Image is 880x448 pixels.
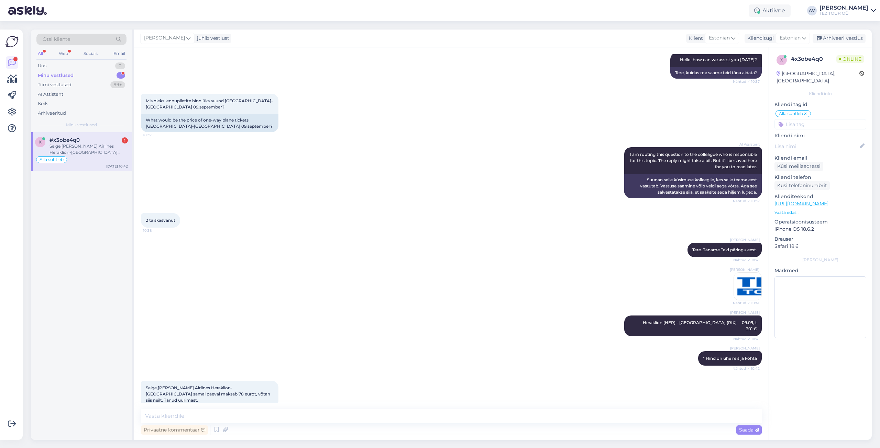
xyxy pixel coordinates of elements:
[774,174,866,181] p: Kliendi telefon
[82,49,99,58] div: Socials
[733,79,760,84] span: Nähtud ✓ 10:37
[144,34,185,42] span: [PERSON_NAME]
[734,142,760,147] span: AI Assistent
[66,122,97,128] span: Minu vestlused
[141,114,278,132] div: What would be the price of one-way plane tickets [GEOGRAPHIC_DATA]-[GEOGRAPHIC_DATA] 09.september?
[774,193,866,200] p: Klienditeekond
[774,267,866,274] p: Märkmed
[5,35,19,48] img: Askly Logo
[703,356,757,361] span: * Hind on ühe reisija kohta
[774,243,866,250] p: Safari 18.6
[143,228,169,233] span: 10:38
[112,49,126,58] div: Email
[122,137,128,143] div: 1
[36,49,44,58] div: All
[807,6,817,15] div: AV
[110,81,125,88] div: 99+
[774,132,866,139] p: Kliendi nimi
[733,198,760,204] span: Nähtud ✓ 10:37
[643,320,767,331] span: Heraklion (HER) - [GEOGRAPHIC_DATA] (RIX) 09.09, t 301 €
[38,62,46,69] div: Uus
[774,226,866,233] p: iPhone OS 18.6.2
[791,55,836,63] div: # x3obe4q0
[774,200,828,207] a: [URL][DOMAIN_NAME]
[106,164,128,169] div: [DATE] 10:42
[745,35,774,42] div: Klienditugi
[38,91,63,98] div: AI Assistent
[779,112,803,116] span: Alla suhtleb
[733,336,760,342] span: Nähtud ✓ 10:41
[709,34,730,42] span: Estonian
[38,110,66,117] div: Arhiveeritud
[49,143,128,156] div: Selge,[PERSON_NAME] Airlines Heraklion-[GEOGRAPHIC_DATA] samal päeval maksab 78 eurot, võtan siis...
[38,72,74,79] div: Minu vestlused
[775,142,858,150] input: Lisa nimi
[739,427,759,433] span: Saada
[143,133,169,138] span: 10:37
[194,35,229,42] div: juhib vestlust
[38,81,71,88] div: Tiimi vestlused
[733,366,760,371] span: Nähtud ✓ 10:42
[730,237,760,242] span: [PERSON_NAME]
[141,425,208,435] div: Privaatne kommentaar
[692,247,757,252] span: Tere. Täname Teid päringu eest.
[146,98,273,110] span: Mis oleks lennupiletite hind üks suund [GEOGRAPHIC_DATA]-[GEOGRAPHIC_DATA] 09.september?
[819,11,868,16] div: TEZ TOUR OÜ
[624,174,762,198] div: Suunan selle küsimuse kolleegile, kes selle teema eest vastutab. Vastuse saamine võib veidi aega ...
[819,5,876,16] a: [PERSON_NAME]TEZ TOUR OÜ
[774,119,866,129] input: Lisa tag
[733,300,759,306] span: Nähtud ✓ 10:41
[734,273,761,300] img: Attachment
[117,72,125,79] div: 1
[780,57,783,62] span: x
[680,57,757,62] span: Hello, how can we assist you [DATE]?
[733,257,760,263] span: Nähtud ✓ 10:41
[774,236,866,243] p: Brauser
[836,55,864,63] span: Online
[38,100,48,107] div: Kõik
[39,139,42,145] span: x
[57,49,69,58] div: Web
[686,35,703,42] div: Klient
[819,5,868,11] div: [PERSON_NAME]
[774,209,866,216] p: Vaata edasi ...
[115,62,125,69] div: 0
[730,310,760,315] span: [PERSON_NAME]
[730,346,760,351] span: [PERSON_NAME]
[774,101,866,108] p: Kliendi tag'id
[774,91,866,97] div: Kliendi info
[774,218,866,226] p: Operatsioonisüsteem
[774,154,866,162] p: Kliendi email
[49,137,80,143] span: #x3obe4q0
[730,267,759,272] span: [PERSON_NAME]
[40,158,64,162] span: Alla suhtleb
[146,385,271,403] span: Selge,[PERSON_NAME] Airlines Heraklion-[GEOGRAPHIC_DATA] samal päeval maksab 78 eurot, võtan siis...
[774,181,830,190] div: Küsi telefoninumbrit
[670,67,762,79] div: Tere, kuidas me saame teid täna aidata?
[774,162,823,171] div: Küsi meiliaadressi
[813,34,866,43] div: Arhiveeri vestlus
[780,34,801,42] span: Estonian
[777,70,859,84] div: [GEOGRAPHIC_DATA], [GEOGRAPHIC_DATA]
[146,218,175,223] span: 2 täiskasvanut
[43,36,70,43] span: Otsi kliente
[774,257,866,263] div: [PERSON_NAME]
[630,152,758,169] span: I am routing this question to the colleague who is responsible for this topic. The reply might ta...
[749,4,791,17] div: Aktiivne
